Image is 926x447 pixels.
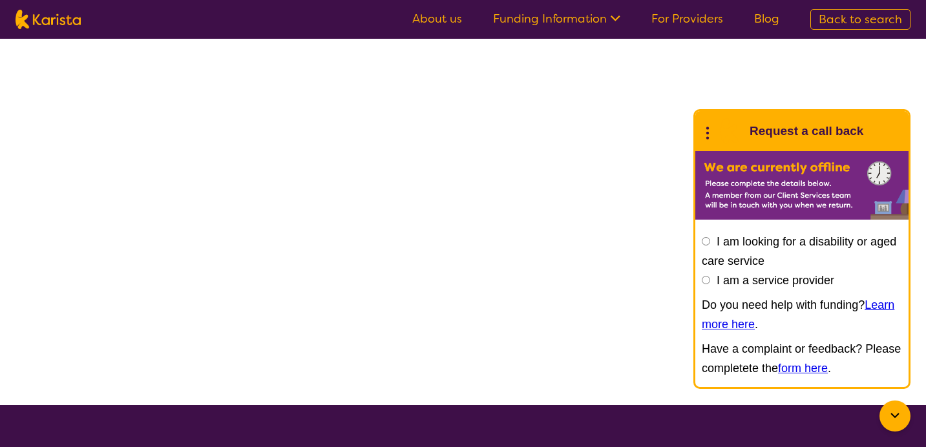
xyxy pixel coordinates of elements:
[651,11,723,26] a: For Providers
[754,11,779,26] a: Blog
[810,9,910,30] a: Back to search
[750,121,863,141] h1: Request a call back
[695,151,909,220] img: Karista offline chat form to request call back
[716,118,742,144] img: Karista
[717,274,834,287] label: I am a service provider
[702,339,902,378] p: Have a complaint or feedback? Please completete the .
[702,295,902,334] p: Do you need help with funding? .
[412,11,462,26] a: About us
[819,12,902,27] span: Back to search
[16,10,81,29] img: Karista logo
[702,235,896,267] label: I am looking for a disability or aged care service
[778,362,828,375] a: form here
[493,11,620,26] a: Funding Information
